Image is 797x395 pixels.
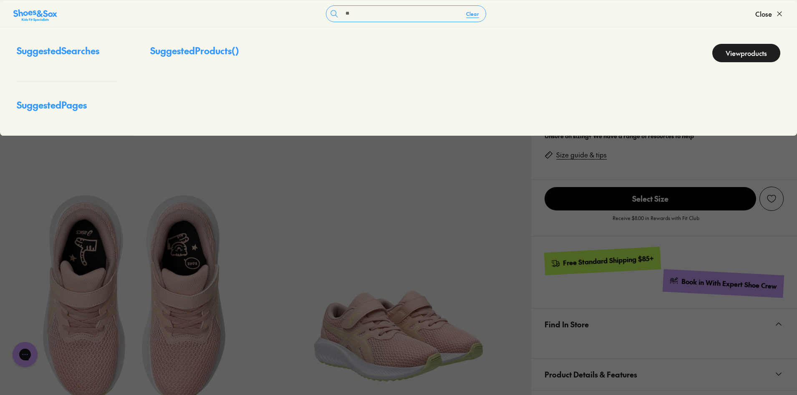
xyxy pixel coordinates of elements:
img: SNS_Logo_Responsive.svg [13,9,57,22]
span: Product Details & Features [545,362,637,387]
a: Free Standard Shipping $85+ [544,247,661,275]
div: Book in With Expert Shoe Crew [681,277,777,291]
span: Find In Store [545,312,589,337]
span: ( ) [232,44,239,57]
button: Close [755,5,784,23]
button: Find In Store [531,309,797,340]
a: Viewproducts [712,44,780,62]
p: Suggested Products [150,44,239,62]
a: Size guide & tips [556,150,607,160]
button: Select Size [545,187,756,211]
button: Product Details & Features [531,359,797,390]
p: Suggested Pages [17,98,117,119]
button: Add to Wishlist [759,187,784,211]
p: Suggested Searches [17,44,117,64]
div: Free Standard Shipping $85+ [563,253,654,267]
iframe: Find in Store [545,340,784,348]
span: Close [755,9,772,19]
p: Receive $8.00 in Rewards with Fit Club [613,214,699,229]
button: Clear [459,6,486,21]
a: Book in With Expert Shoe Crew [663,269,784,298]
span: Select Size [545,187,756,210]
a: Shoes &amp; Sox [13,7,57,20]
iframe: Gorgias live chat messenger [8,339,42,370]
div: Unsure on sizing? We have a range of resources to help [545,132,784,140]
